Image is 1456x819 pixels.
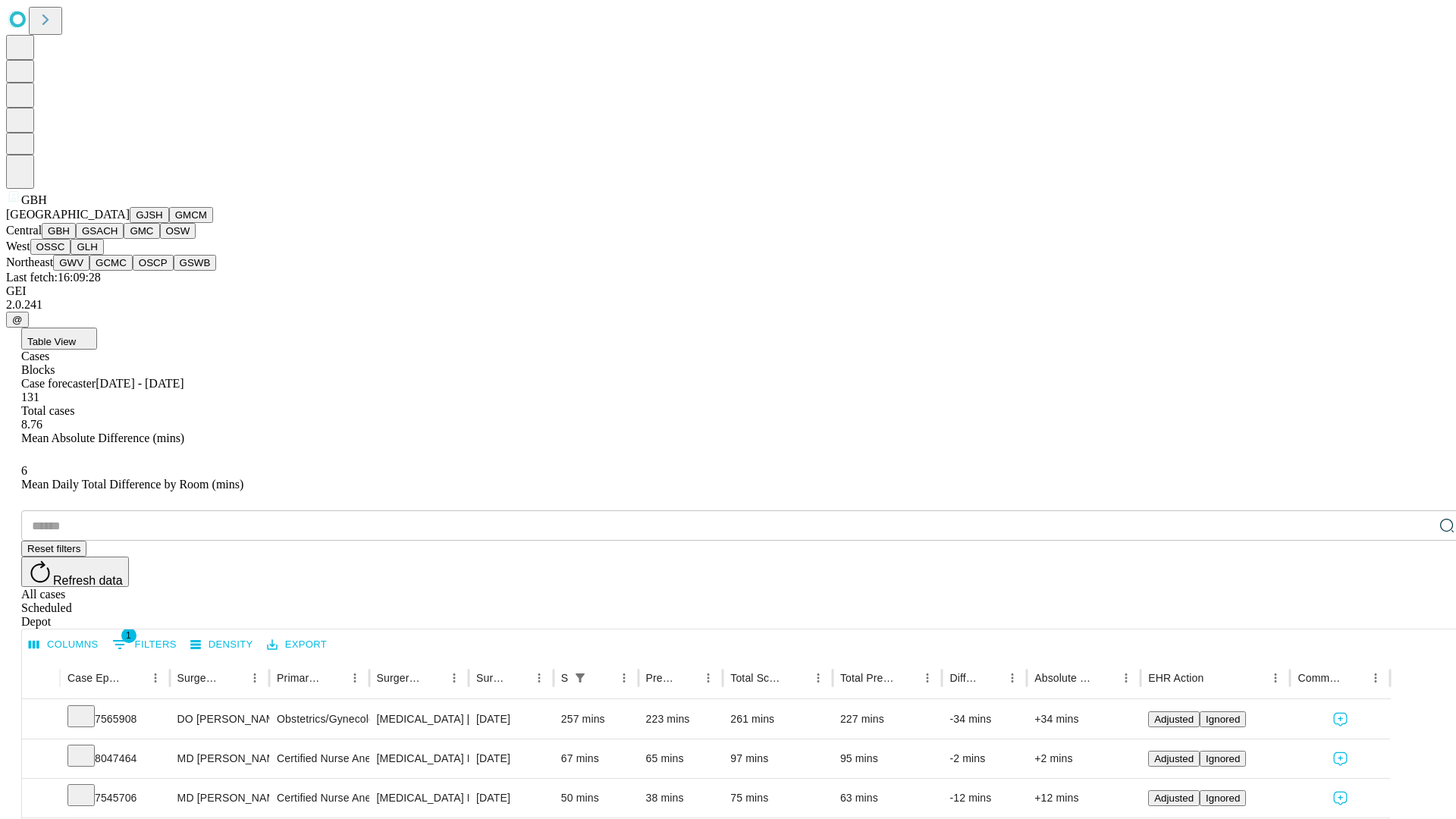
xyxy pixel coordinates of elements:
[981,667,1002,689] button: Sort
[53,255,89,271] button: GWV
[27,543,80,554] span: Reset filters
[476,739,546,778] div: [DATE]
[1200,711,1246,727] button: Ignored
[71,239,103,255] button: GLH
[1154,792,1194,804] span: Adjusted
[1002,667,1023,689] button: Menu
[592,667,613,689] button: Sort
[1206,714,1240,725] span: Ignored
[422,667,444,689] button: Sort
[507,667,529,689] button: Sort
[570,667,591,689] button: Show filters
[277,672,321,684] div: Primary Service
[21,431,184,444] span: Mean Absolute Difference (mins)
[12,314,23,325] span: @
[108,632,180,657] button: Show filters
[529,667,550,689] button: Menu
[67,672,122,684] div: Case Epic Id
[6,208,130,221] span: [GEOGRAPHIC_DATA]
[21,377,96,390] span: Case forecaster
[6,256,53,268] span: Northeast
[1154,753,1194,764] span: Adjusted
[840,779,935,817] div: 63 mins
[808,667,829,689] button: Menu
[1344,667,1365,689] button: Sort
[1200,751,1246,767] button: Ignored
[570,667,591,689] div: 1 active filter
[187,633,257,657] button: Density
[21,464,27,477] span: 6
[1206,753,1240,764] span: Ignored
[177,700,262,739] div: DO [PERSON_NAME] [PERSON_NAME] Do
[21,541,86,557] button: Reset filters
[42,223,76,239] button: GBH
[96,377,184,390] span: [DATE] - [DATE]
[124,667,145,689] button: Sort
[344,667,366,689] button: Menu
[1265,667,1286,689] button: Menu
[67,779,162,817] div: 7545706
[67,700,162,739] div: 7565908
[160,223,196,239] button: OSW
[21,404,74,417] span: Total cases
[676,667,698,689] button: Sort
[67,739,162,778] div: 8047464
[840,672,895,684] div: Total Predicted Duration
[1148,790,1200,806] button: Adjusted
[89,255,133,271] button: GCMC
[1205,667,1226,689] button: Sort
[613,667,635,689] button: Menu
[1148,711,1200,727] button: Adjusted
[1206,792,1240,804] span: Ignored
[25,633,102,657] button: Select columns
[1034,700,1133,739] div: +34 mins
[145,667,166,689] button: Menu
[21,391,39,403] span: 131
[244,667,265,689] button: Menu
[277,779,361,817] div: Certified Nurse Anesthetist
[476,700,546,739] div: [DATE]
[377,700,461,739] div: [MEDICAL_DATA] [MEDICAL_DATA] REMOVAL TUBES AND/OR OVARIES FOR UTERUS 250GM OR LESS
[949,672,979,684] div: Difference
[21,418,42,431] span: 8.76
[377,672,421,684] div: Surgery Name
[1094,667,1116,689] button: Sort
[1034,672,1093,684] div: Absolute Difference
[1116,667,1137,689] button: Menu
[277,700,361,739] div: Obstetrics/Gynecology
[561,779,631,817] div: 50 mins
[730,739,825,778] div: 97 mins
[21,193,47,206] span: GBH
[377,779,461,817] div: [MEDICAL_DATA] FLEXIBLE PROXIMAL DIAGNOSTIC
[263,633,331,657] button: Export
[476,779,546,817] div: [DATE]
[949,739,1019,778] div: -2 mins
[177,672,221,684] div: Surgeon Name
[840,700,935,739] div: 227 mins
[6,271,101,284] span: Last fetch: 16:09:28
[476,672,506,684] div: Surgery Date
[21,328,97,350] button: Table View
[917,667,938,689] button: Menu
[21,557,129,587] button: Refresh data
[1034,739,1133,778] div: +2 mins
[1200,790,1246,806] button: Ignored
[169,207,213,223] button: GMCM
[1365,667,1386,689] button: Menu
[6,312,29,328] button: @
[6,224,42,237] span: Central
[444,667,465,689] button: Menu
[6,240,30,253] span: West
[730,779,825,817] div: 75 mins
[377,739,461,778] div: [MEDICAL_DATA] DELIVERY AND [MEDICAL_DATA] CARE
[121,628,136,643] span: 1
[840,739,935,778] div: 95 mins
[646,672,676,684] div: Predicted In Room Duration
[561,739,631,778] div: 67 mins
[949,779,1019,817] div: -12 mins
[27,336,76,347] span: Table View
[223,667,244,689] button: Sort
[323,667,344,689] button: Sort
[561,700,631,739] div: 257 mins
[646,739,716,778] div: 65 mins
